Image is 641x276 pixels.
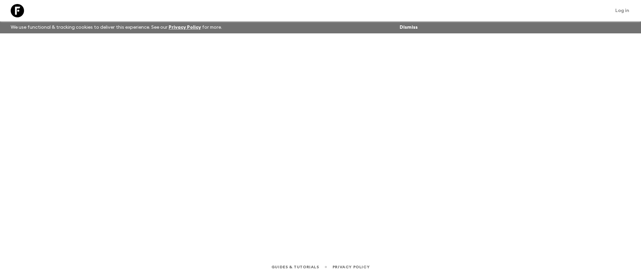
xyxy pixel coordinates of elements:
a: Privacy Policy [333,263,370,271]
p: We use functional & tracking cookies to deliver this experience. See our for more. [8,21,225,33]
button: Dismiss [398,23,419,32]
a: Log in [612,6,633,15]
a: Guides & Tutorials [271,263,319,271]
a: Privacy Policy [169,25,201,30]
